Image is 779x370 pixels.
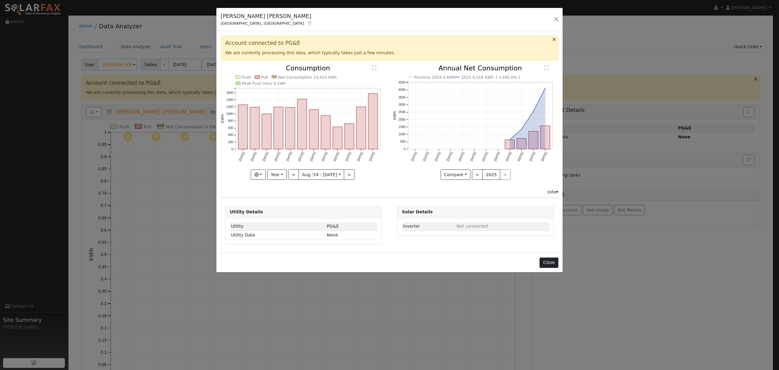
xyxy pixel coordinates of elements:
a: Map [307,21,313,26]
div: Info [547,189,558,195]
button: Compare [441,169,471,180]
text: Previous 2024 0 kWh [414,75,456,80]
text: 3000 [398,103,405,106]
text: Push [242,75,251,80]
text: Peak Push Hour 0 kWh [242,81,286,86]
text: 1400 [226,98,233,101]
text: 800 [228,119,233,123]
rect: onclick="" [540,126,550,149]
h3: Account connected to PG&E [225,40,554,46]
text: kWh [393,111,397,120]
span: None [327,233,338,237]
button: 2025 [482,169,500,180]
rect: onclick="" [369,94,378,149]
text: [DATE] [286,151,293,162]
rect: onclick="" [345,124,354,149]
span: ID: 17180892, authorized: 08/15/25 [327,224,339,229]
button: Aug '24 - [DATE] [299,169,344,180]
text: Pull [261,75,268,80]
text: 400 [228,133,233,137]
rect: onclick="" [274,107,283,149]
button: < [472,169,483,180]
td: Utility [230,222,326,231]
strong: Solar Details [402,209,433,214]
text: 200 [228,141,233,144]
rect: onclick="" [333,127,342,149]
text: 4000 [398,88,405,91]
text: [DATE] [470,151,477,162]
rect: onclick="" [321,116,330,149]
text: [DATE] [262,151,269,162]
text: [DATE] [274,151,281,162]
rect: onclick="" [529,131,538,149]
text: [DATE] [422,151,429,162]
text: [DATE] [238,151,245,162]
text: [DATE] [369,151,376,162]
text: kWh [220,114,225,123]
text: [DATE] [505,151,512,162]
rect: onclick="" [262,114,271,149]
text: 1600 [226,91,233,94]
rect: onclick="" [357,107,366,149]
td: Utility Data [230,231,326,240]
strong: Utility Details [230,209,263,214]
circle: onclick="" [508,138,511,141]
text: Consumption [286,64,330,72]
rect: onclick="" [250,107,260,149]
text: [DATE] [529,151,536,162]
text: [DATE] [458,151,465,162]
div: We are currently processing this data, which typically takes just a few minutes. [221,35,558,60]
button: > [344,169,355,180]
td: Inverter [402,222,456,231]
rect: onclick="" [505,140,514,149]
text: [DATE] [321,151,328,162]
span: ID: null, authorized: None [456,224,488,229]
rect: onclick="" [517,138,526,149]
text: 500 [400,140,405,143]
text: 0 [232,148,233,151]
text: [DATE] [540,151,547,162]
rect: onclick="" [297,99,307,149]
circle: onclick="" [544,87,547,89]
text:  [544,65,548,70]
text: [DATE] [493,151,500,162]
text: 1000 [398,133,405,136]
button: Year [267,169,287,180]
text: 2500 [398,110,405,114]
h5: [PERSON_NAME] [PERSON_NAME] [221,12,313,20]
text: [DATE] [357,151,364,162]
rect: onclick="" [309,109,319,149]
text: [DATE] [309,151,316,162]
text: [DATE] [410,151,417,162]
text:  [372,65,376,70]
text: [DATE] [298,151,305,162]
text: 1000 [226,112,233,116]
button: < [288,169,299,180]
text: [DATE] [250,151,257,162]
text: 1200 [226,105,233,109]
text: [DATE] [434,151,441,162]
text: [DATE] [345,151,352,162]
text: 2000 [398,118,405,121]
text: 1500 [398,125,405,129]
span: [GEOGRAPHIC_DATA], [GEOGRAPHIC_DATA] [221,21,304,26]
text: [DATE] [333,151,340,162]
circle: onclick="" [520,128,523,130]
text: 2025 4,118 kWh [ +100.0% ] [461,75,519,80]
text: [DATE] [517,151,524,162]
text: 4500 [398,81,405,84]
button: Close [540,258,558,268]
text: Annual Net Consumption [438,64,522,72]
text: 3500 [398,96,405,99]
text: [DATE] [481,151,488,162]
text: Net Consumption 13,423 kWh [278,75,337,80]
text: 600 [228,126,233,130]
text: [DATE] [446,151,453,162]
text: 0 [403,148,405,151]
rect: onclick="" [238,105,248,149]
circle: onclick="" [532,110,535,112]
rect: onclick="" [285,108,295,149]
